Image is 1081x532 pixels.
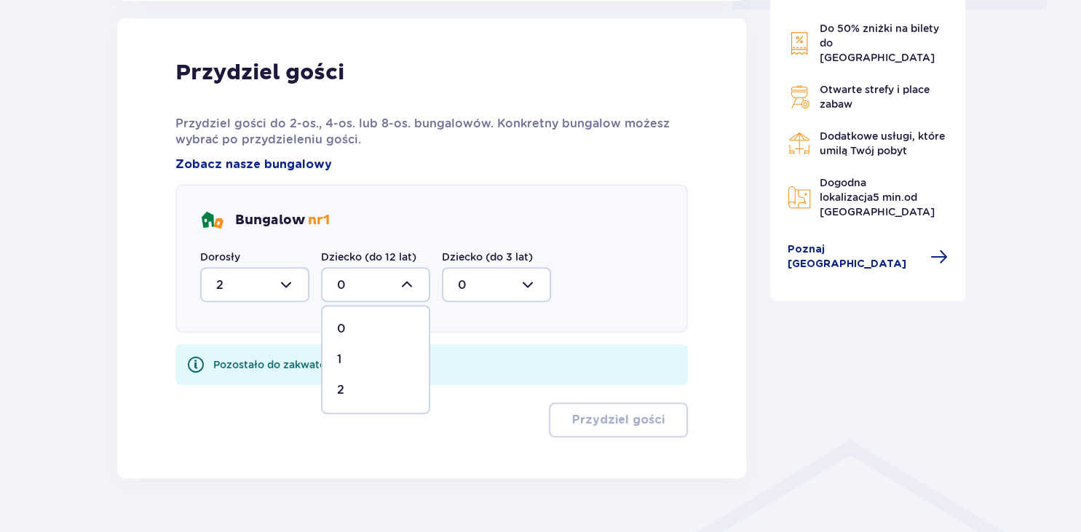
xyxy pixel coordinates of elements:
img: Map Icon [788,186,811,209]
img: Restaurant Icon [788,132,811,155]
label: Dziecko (do 12 lat) [321,250,416,264]
p: 2 [337,382,344,398]
span: Otwarte strefy i place zabaw [820,84,930,110]
img: Grill Icon [788,85,811,108]
span: nr 1 [308,212,330,229]
p: Przydziel gości [175,59,344,87]
span: Do 50% zniżki na bilety do [GEOGRAPHIC_DATA] [820,23,939,63]
p: 1 [337,352,341,368]
img: bungalows Icon [200,209,223,232]
p: Bungalow [235,212,330,229]
span: 5 min. [873,191,904,203]
button: Przydziel gości [549,402,688,437]
p: Przydziel gości do 2-os., 4-os. lub 8-os. bungalowów. Konkretny bungalow możesz wybrać po przydzi... [175,116,689,148]
label: Dziecko (do 3 lat) [442,250,533,264]
div: Pozostało do zakwaterowania 2 z 4 gości. [213,357,427,372]
p: Przydziel gości [572,412,665,428]
span: Dogodna lokalizacja od [GEOGRAPHIC_DATA] [820,177,935,218]
span: Dodatkowe usługi, które umilą Twój pobyt [820,130,945,156]
label: Dorosły [200,250,240,264]
a: Zobacz nasze bungalowy [175,156,332,172]
span: Poznaj [GEOGRAPHIC_DATA] [788,242,922,271]
p: 0 [337,321,346,337]
img: Discount Icon [788,31,811,55]
a: Poznaj [GEOGRAPHIC_DATA] [788,242,948,271]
